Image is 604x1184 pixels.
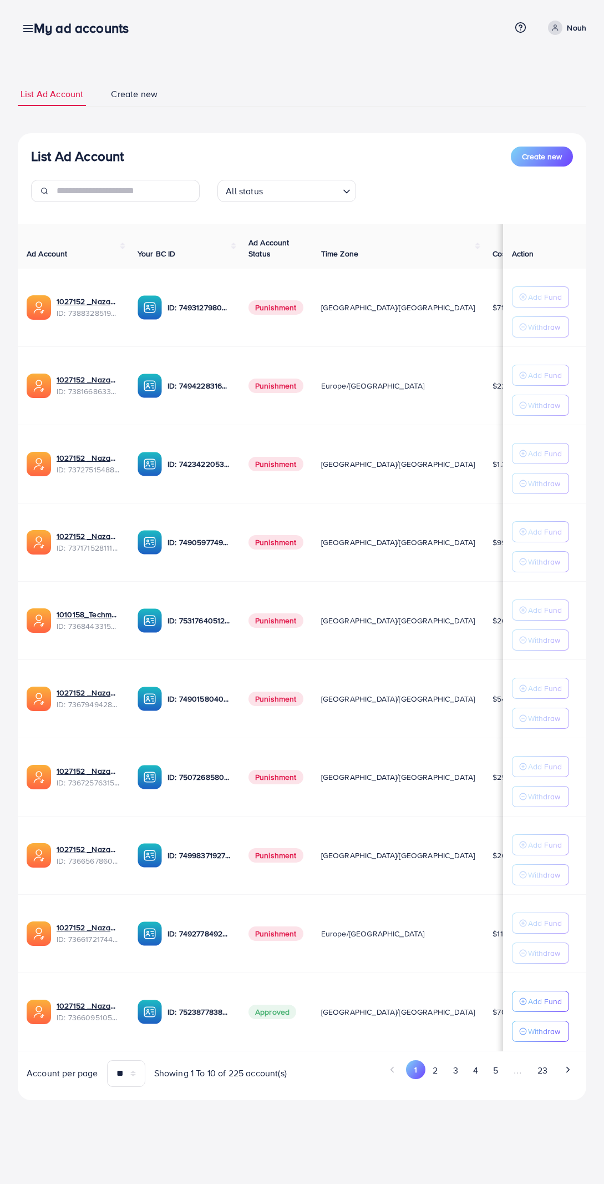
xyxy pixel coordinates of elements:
span: Action [512,248,534,259]
a: 1027152 _Nazaagency_023 [57,374,120,385]
p: Withdraw [528,399,560,412]
span: $7040.26 [493,1006,526,1017]
button: Withdraw [512,316,569,337]
p: Add Fund [528,995,562,1008]
span: [GEOGRAPHIC_DATA]/[GEOGRAPHIC_DATA] [321,615,475,626]
span: $11.32 [493,928,514,939]
span: Punishment [248,379,303,393]
img: ic-ba-acc.ded83a64.svg [138,687,162,711]
span: [GEOGRAPHIC_DATA]/[GEOGRAPHIC_DATA] [321,850,475,861]
span: Punishment [248,300,303,315]
p: ID: 7499837192777400321 [168,849,231,862]
div: <span class='underline'>1027152 _Nazaagency_018</span></br>7366172174454882305 [57,922,120,945]
p: ID: 7490597749134508040 [168,536,231,549]
span: Europe/[GEOGRAPHIC_DATA] [321,928,425,939]
button: Withdraw [512,786,569,807]
button: Create new [511,147,573,167]
a: 1027152 _Nazaagency_003 [57,687,120,698]
button: Withdraw [512,864,569,885]
span: [GEOGRAPHIC_DATA]/[GEOGRAPHIC_DATA] [321,459,475,470]
p: ID: 7423422053648285697 [168,457,231,471]
span: Ad Account [27,248,68,259]
p: Withdraw [528,1025,560,1038]
a: 1027152 _Nazaagency_006 [57,1000,120,1011]
button: Withdraw [512,473,569,494]
span: $1.31 [493,459,509,470]
img: ic-ads-acc.e4c84228.svg [27,530,51,555]
button: Add Fund [512,756,569,777]
div: <span class='underline'>1027152 _Nazaagency_003</span></br>7367949428067450896 [57,687,120,710]
p: Withdraw [528,555,560,568]
img: ic-ads-acc.e4c84228.svg [27,921,51,946]
span: Europe/[GEOGRAPHIC_DATA] [321,380,425,391]
div: <span class='underline'>1010158_Techmanistan pk acc_1715599413927</span></br>7368443315504726017 [57,609,120,632]
p: ID: 7494228316518858759 [168,379,231,392]
div: <span class='underline'>1027152 _Nazaagency_023</span></br>7381668633665093648 [57,374,120,397]
p: Add Fund [528,290,562,304]
span: ID: 7367257631523782657 [57,777,120,788]
span: $2664.48 [493,615,526,626]
button: Add Fund [512,834,569,855]
span: Your BC ID [138,248,176,259]
p: Withdraw [528,633,560,647]
span: Showing 1 To 10 of 225 account(s) [154,1067,287,1080]
h3: List Ad Account [31,148,124,164]
p: Add Fund [528,447,562,460]
img: ic-ba-acc.ded83a64.svg [138,608,162,633]
button: Go to page 4 [465,1060,485,1081]
a: 1010158_Techmanistan pk acc_1715599413927 [57,609,120,620]
span: [GEOGRAPHIC_DATA]/[GEOGRAPHIC_DATA] [321,693,475,704]
span: $715 [493,302,509,313]
div: <span class='underline'>1027152 _Nazaagency_019</span></br>7388328519014645761 [57,296,120,319]
button: Add Fund [512,286,569,308]
button: Withdraw [512,943,569,964]
span: $546.22 [493,693,521,704]
span: Punishment [248,770,303,784]
a: 1027152 _Nazaagency_04 [57,531,120,542]
img: ic-ads-acc.e4c84228.svg [27,765,51,789]
span: Create new [522,151,562,162]
img: ic-ads-acc.e4c84228.svg [27,452,51,476]
span: Create new [111,88,158,100]
span: $2584 [493,772,515,783]
span: $990 [493,537,511,548]
span: Punishment [248,926,303,941]
span: ID: 7366172174454882305 [57,934,120,945]
span: List Ad Account [21,88,83,100]
p: Add Fund [528,369,562,382]
p: Add Fund [528,603,562,617]
p: Withdraw [528,320,560,334]
a: 1027152 _Nazaagency_0051 [57,844,120,855]
button: Withdraw [512,1021,569,1042]
button: Add Fund [512,443,569,464]
div: <span class='underline'>1027152 _Nazaagency_04</span></br>7371715281112170513 [57,531,120,553]
span: ID: 7368443315504726017 [57,621,120,632]
button: Go to page 23 [530,1060,555,1081]
img: ic-ads-acc.e4c84228.svg [27,843,51,868]
span: [GEOGRAPHIC_DATA]/[GEOGRAPHIC_DATA] [321,1006,475,1017]
img: ic-ads-acc.e4c84228.svg [27,1000,51,1024]
p: Withdraw [528,946,560,960]
span: ID: 7388328519014645761 [57,308,120,319]
span: ID: 7366095105679261697 [57,1012,120,1023]
a: 1027152 _Nazaagency_018 [57,922,120,933]
img: ic-ba-acc.ded83a64.svg [138,843,162,868]
span: [GEOGRAPHIC_DATA]/[GEOGRAPHIC_DATA] [321,537,475,548]
button: Go to page 5 [485,1060,505,1081]
span: Punishment [248,692,303,706]
div: <span class='underline'>1027152 _Nazaagency_0051</span></br>7366567860828749825 [57,844,120,866]
button: Go to page 1 [406,1060,425,1079]
div: <span class='underline'>1027152 _Nazaagency_006</span></br>7366095105679261697 [57,1000,120,1023]
p: ID: 7493127980932333584 [168,301,231,314]
p: Withdraw [528,712,560,725]
img: ic-ba-acc.ded83a64.svg [138,530,162,555]
img: ic-ads-acc.e4c84228.svg [27,608,51,633]
p: ID: 7507268580682137618 [168,770,231,784]
img: ic-ba-acc.ded83a64.svg [138,765,162,789]
h3: My ad accounts [34,20,138,36]
button: Withdraw [512,395,569,416]
img: ic-ads-acc.e4c84228.svg [27,295,51,320]
p: Add Fund [528,760,562,773]
button: Withdraw [512,551,569,572]
span: Ad Account Status [248,237,290,259]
